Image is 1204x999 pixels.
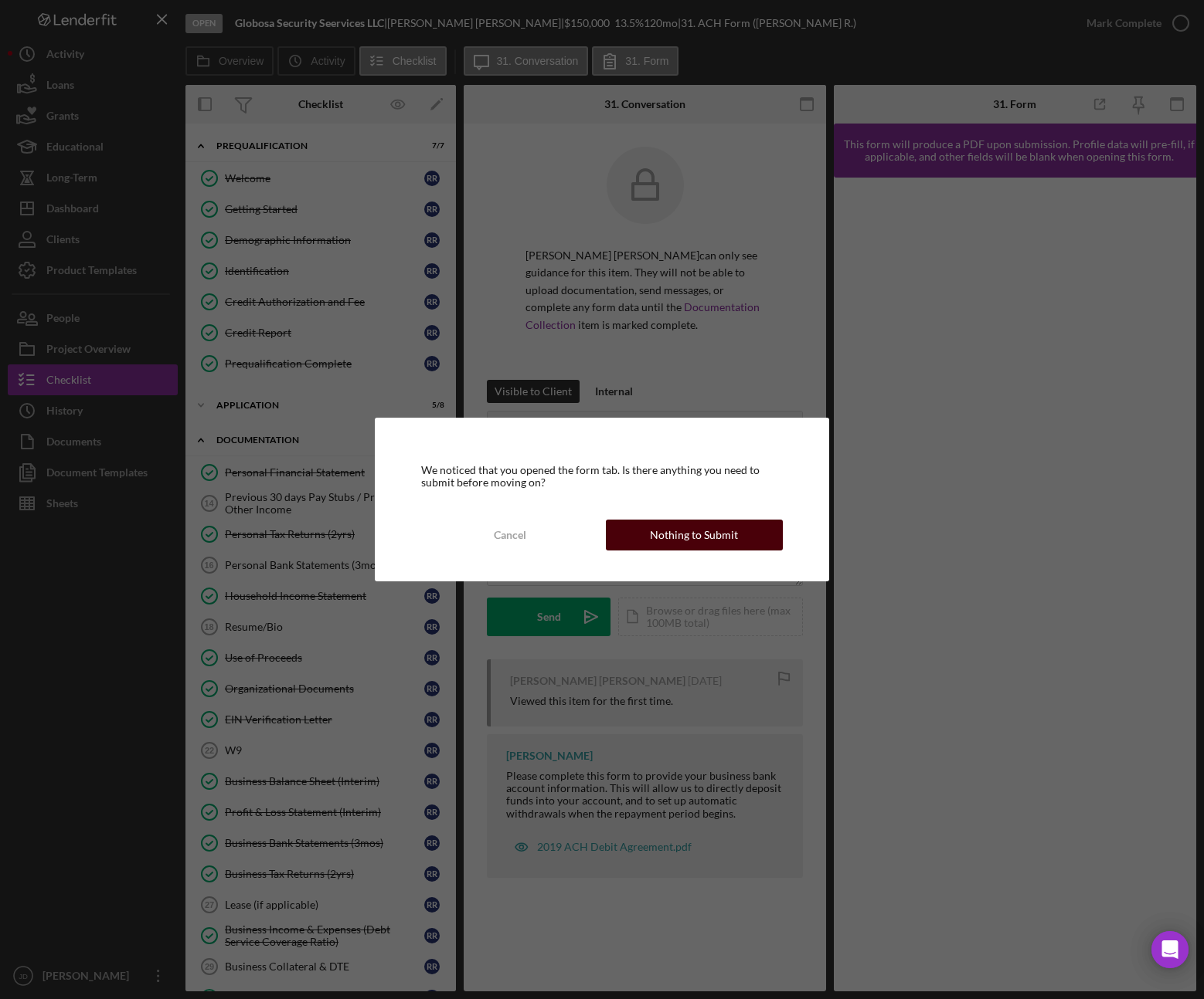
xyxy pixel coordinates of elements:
div: We noticed that you opened the form tab. Is there anything you need to submit before moving on? [421,464,782,489]
button: Cancel [421,520,598,550]
div: Cancel [494,520,526,550]
div: Open Intercom Messenger [1151,931,1189,968]
div: Nothing to Submit [650,520,738,550]
button: Nothing to Submit [606,520,783,550]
